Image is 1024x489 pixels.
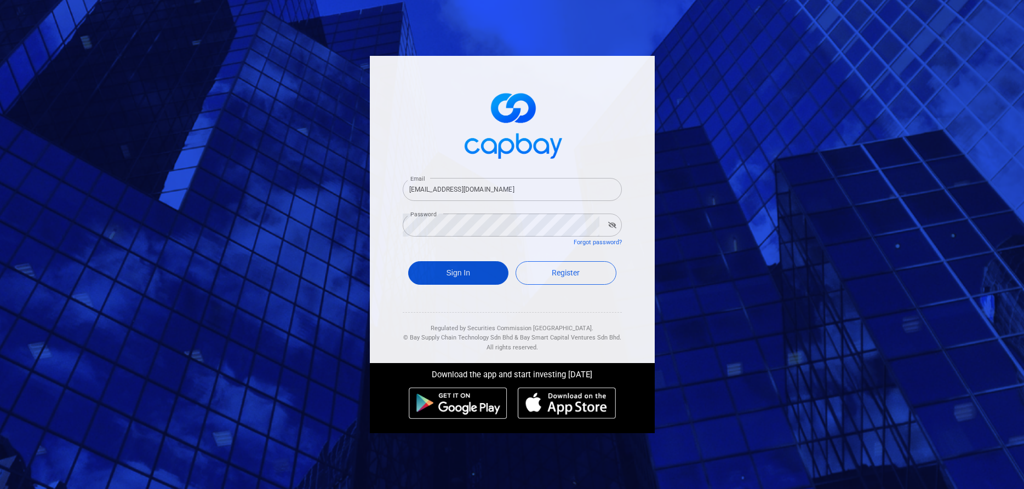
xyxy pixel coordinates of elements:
[520,334,621,341] span: Bay Smart Capital Ventures Sdn Bhd.
[574,239,622,246] a: Forgot password?
[408,261,509,285] button: Sign In
[410,210,437,218] label: Password
[410,175,425,183] label: Email
[518,387,615,419] img: ios
[403,334,513,341] span: © Bay Supply Chain Technology Sdn Bhd
[552,268,580,277] span: Register
[516,261,616,285] a: Register
[362,363,663,382] div: Download the app and start investing [DATE]
[457,83,567,165] img: logo
[403,313,622,353] div: Regulated by Securities Commission [GEOGRAPHIC_DATA]. & All rights reserved.
[409,387,507,419] img: android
